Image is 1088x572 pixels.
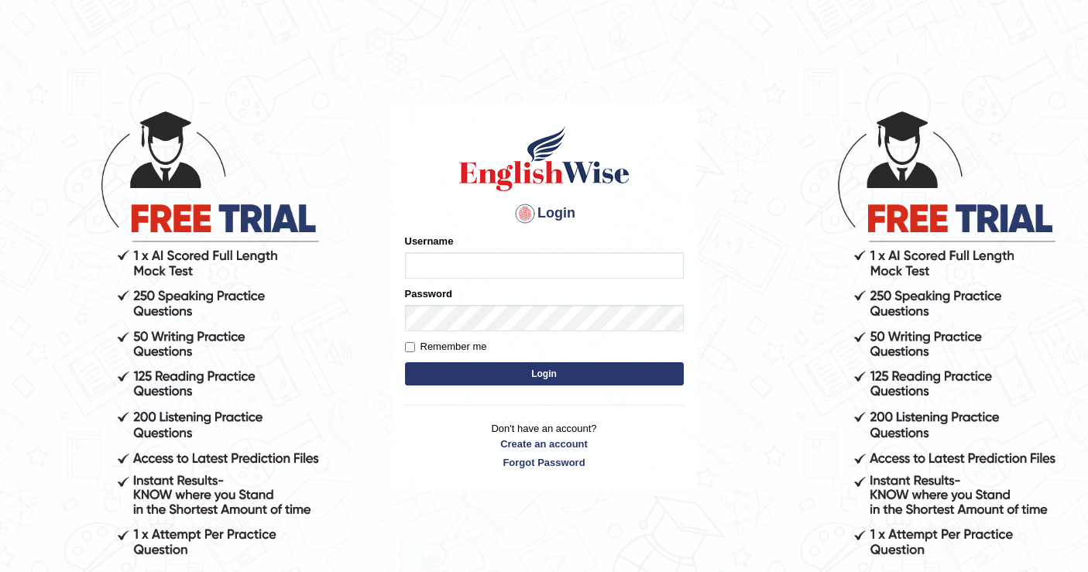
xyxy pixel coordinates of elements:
a: Forgot Password [405,455,684,470]
img: Logo of English Wise sign in for intelligent practice with AI [456,124,633,194]
h4: Login [405,201,684,226]
label: Remember me [405,339,487,355]
button: Login [405,362,684,385]
p: Don't have an account? [405,421,684,469]
label: Password [405,286,452,301]
label: Username [405,234,454,248]
input: Remember me [405,342,415,352]
a: Create an account [405,437,684,451]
